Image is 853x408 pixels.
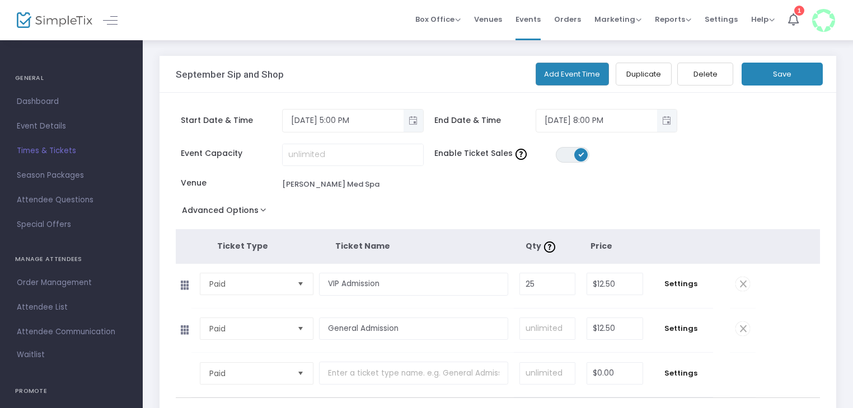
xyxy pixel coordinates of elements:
[579,151,584,157] span: ON
[677,63,733,86] button: Delete
[319,362,508,385] input: Enter a ticket type name. e.g. General Admission
[654,368,707,379] span: Settings
[176,202,277,222] button: Advanced Options
[176,69,284,80] h3: September Sip and Shop
[751,14,775,25] span: Help
[17,349,45,360] span: Waitlist
[15,248,128,271] h4: MANAGE ATTENDEES
[283,144,423,165] input: unlimited
[794,6,804,16] div: 1
[655,14,691,25] span: Reports
[181,115,282,126] span: Start Date & Time
[17,325,126,339] span: Attendee Communication
[515,5,541,34] span: Events
[590,240,612,252] span: Price
[742,63,823,86] button: Save
[654,323,707,334] span: Settings
[293,318,308,339] button: Select
[515,149,527,160] img: question-mark
[293,273,308,295] button: Select
[526,240,558,252] span: Qty
[209,368,288,379] span: Paid
[181,177,282,189] span: Venue
[536,111,657,130] input: Select date & time
[434,115,536,126] span: End Date & Time
[319,317,508,340] input: Enter a ticket type name. e.g. General Admission
[283,111,404,130] input: Select date & time
[520,318,575,339] input: unlimited
[415,14,461,25] span: Box Office
[434,148,556,159] span: Enable Ticket Sales
[17,300,126,315] span: Attendee List
[17,193,126,207] span: Attendee Questions
[15,380,128,402] h4: PROMOTE
[474,5,502,34] span: Venues
[217,240,268,252] span: Ticket Type
[17,168,126,183] span: Season Packages
[17,119,126,134] span: Event Details
[319,273,508,296] input: Enter a ticket type name. e.g. General Admission
[335,240,390,252] span: Ticket Name
[209,278,288,290] span: Paid
[181,148,282,159] span: Event Capacity
[587,363,643,384] input: Price
[209,323,288,334] span: Paid
[616,63,672,86] button: Duplicate
[293,363,308,384] button: Select
[17,144,126,158] span: Times & Tickets
[404,110,423,132] button: Toggle popup
[554,5,581,34] span: Orders
[544,241,555,253] img: question-mark
[705,5,738,34] span: Settings
[282,179,379,190] div: [PERSON_NAME] Med Spa
[654,278,707,290] span: Settings
[17,94,126,109] span: Dashboard
[15,67,128,89] h4: GENERAL
[17,276,126,290] span: Order Management
[587,318,643,339] input: Price
[17,217,126,232] span: Special Offers
[587,273,643,295] input: Price
[594,14,641,25] span: Marketing
[520,363,575,384] input: unlimited
[536,63,610,86] button: Add Event Time
[657,110,677,132] button: Toggle popup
